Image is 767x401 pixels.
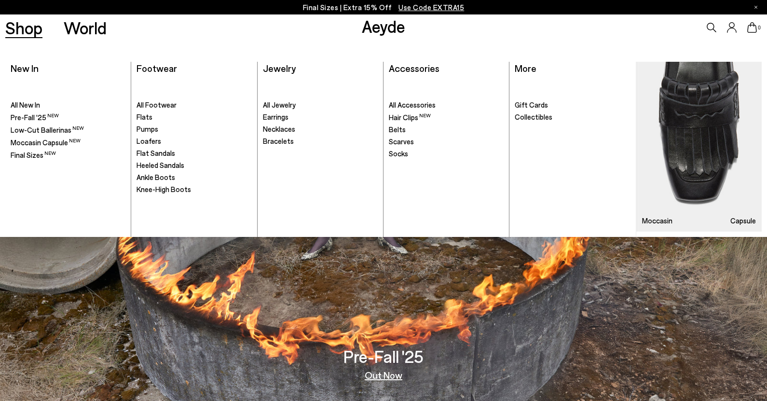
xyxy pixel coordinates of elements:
span: Scarves [389,137,414,146]
a: Low-Cut Ballerinas [11,125,125,135]
span: Necklaces [263,124,295,133]
span: All Accessories [389,100,436,109]
a: All Accessories [389,100,504,110]
a: 0 [747,22,757,33]
img: Mobile_e6eede4d-78b8-4bd1-ae2a-4197e375e133_900x.jpg [636,62,762,232]
a: Moccasin Capsule [11,138,125,148]
a: Scarves [389,137,504,147]
h3: Moccasin [642,217,672,224]
a: Jewelry [263,62,296,74]
a: All Footwear [137,100,251,110]
a: Moccasin Capsule [636,62,762,232]
span: Loafers [137,137,161,145]
span: Moccasin Capsule [11,138,81,147]
a: Out Now [365,370,402,380]
a: World [64,19,107,36]
a: Pumps [137,124,251,134]
a: Heeled Sandals [137,161,251,170]
span: Pre-Fall '25 [11,113,59,122]
span: Navigate to /collections/ss25-final-sizes [398,3,464,12]
a: Earrings [263,112,378,122]
span: Flats [137,112,152,121]
span: Knee-High Boots [137,185,191,194]
a: Hair Clips [389,112,504,123]
span: 0 [757,25,762,30]
span: Gift Cards [515,100,548,109]
a: New In [11,62,39,74]
span: Flat Sandals [137,149,175,157]
h3: Capsule [730,217,756,224]
span: All New In [11,100,40,109]
span: Socks [389,149,408,158]
a: Shop [5,19,42,36]
a: Knee-High Boots [137,185,251,194]
p: Final Sizes | Extra 15% Off [303,1,465,14]
a: Necklaces [263,124,378,134]
a: Gift Cards [515,100,630,110]
a: Footwear [137,62,177,74]
a: Flats [137,112,251,122]
span: Belts [389,125,406,134]
a: Pre-Fall '25 [11,112,125,123]
a: More [515,62,536,74]
a: Loafers [137,137,251,146]
span: All Footwear [137,100,177,109]
span: All Jewelry [263,100,296,109]
a: Socks [389,149,504,159]
a: Ankle Boots [137,173,251,182]
a: Bracelets [263,137,378,146]
a: Flat Sandals [137,149,251,158]
span: Final Sizes [11,151,56,159]
span: Pumps [137,124,158,133]
span: Collectibles [515,112,552,121]
a: Aeyde [362,16,405,36]
span: Earrings [263,112,288,121]
a: Collectibles [515,112,630,122]
a: Final Sizes [11,150,125,160]
h3: Pre-Fall '25 [343,348,424,365]
a: Accessories [389,62,439,74]
span: Hair Clips [389,113,431,122]
span: Low-Cut Ballerinas [11,125,84,134]
span: Heeled Sandals [137,161,184,169]
a: All New In [11,100,125,110]
span: Bracelets [263,137,294,145]
a: Belts [389,125,504,135]
span: Ankle Boots [137,173,175,181]
a: All Jewelry [263,100,378,110]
